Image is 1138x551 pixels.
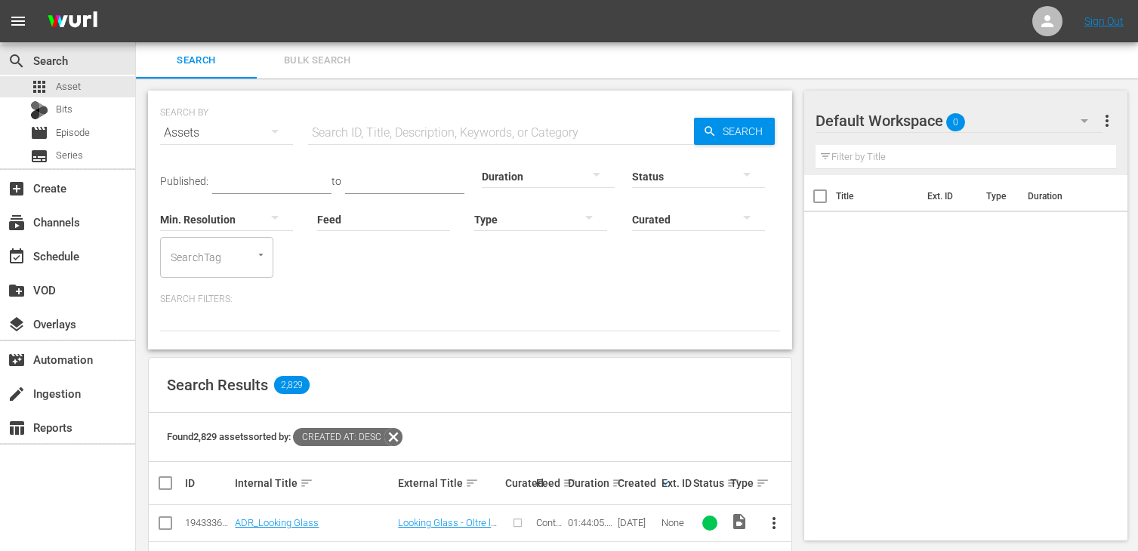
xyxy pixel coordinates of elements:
div: Status [693,474,726,492]
a: Sign Out [1084,15,1124,27]
button: Search [694,118,775,145]
a: ADR_Looking Glass [235,517,319,528]
span: Search [145,52,248,69]
span: VOD [8,282,26,300]
span: menu [9,12,27,30]
span: 0 [946,106,965,138]
th: Title [836,175,918,217]
button: Open [254,248,268,262]
span: Overlays [8,316,26,334]
div: Created [618,474,657,492]
button: more_vert [756,505,792,541]
span: Episode [30,124,48,142]
span: sort [465,476,479,490]
span: sort [612,476,625,490]
span: Reports [8,419,26,437]
span: Asset [30,78,48,96]
span: Series [30,147,48,165]
span: Bulk Search [266,52,369,69]
span: to [332,175,341,187]
span: Episode [56,125,90,140]
span: sort [300,476,313,490]
th: Ext. ID [918,175,978,217]
th: Type [977,175,1019,217]
span: Create [8,180,26,198]
div: Ext. ID [662,477,689,489]
span: Asset [56,79,81,94]
div: 01:44:05.888 [568,517,613,528]
span: Video [730,513,748,531]
div: Duration [568,474,613,492]
div: Internal Title [235,474,393,492]
div: None [662,517,689,528]
div: 194333646 [185,517,230,528]
span: Search [717,118,775,145]
span: more_vert [1098,112,1116,130]
div: Default Workspace [816,100,1103,142]
th: Duration [1019,175,1109,217]
span: 2,829 [274,376,310,394]
div: ID [185,477,230,489]
img: ans4CAIJ8jUAAAAAAAAAAAAAAAAAAAAAAAAgQb4GAAAAAAAAAAAAAAAAAAAAAAAAJMjXAAAAAAAAAAAAAAAAAAAAAAAAgAT5G... [36,4,109,39]
div: [DATE] [618,517,657,528]
span: sort [726,476,740,490]
a: Looking Glass - Oltre lo specchio [398,517,497,540]
span: Channels [8,214,26,232]
div: Feed [536,474,563,492]
div: Bits [30,101,48,119]
span: Series [56,148,83,163]
span: sort [563,476,576,490]
span: Bits [56,102,72,117]
div: External Title [398,474,500,492]
span: Search Results [167,376,268,394]
div: Assets [160,112,293,154]
span: Automation [8,351,26,369]
span: keyboard_arrow_down [658,476,672,490]
div: Curated [505,477,532,489]
span: Content [536,517,562,540]
span: Found 2,829 assets sorted by: [167,431,402,442]
p: Search Filters: [160,293,780,306]
span: Schedule [8,248,26,266]
span: Search [8,52,26,70]
span: Created At: desc [293,428,384,446]
div: Type [730,474,751,492]
span: more_vert [765,514,783,532]
span: Ingestion [8,385,26,403]
button: more_vert [1098,103,1116,139]
span: Published: [160,175,208,187]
